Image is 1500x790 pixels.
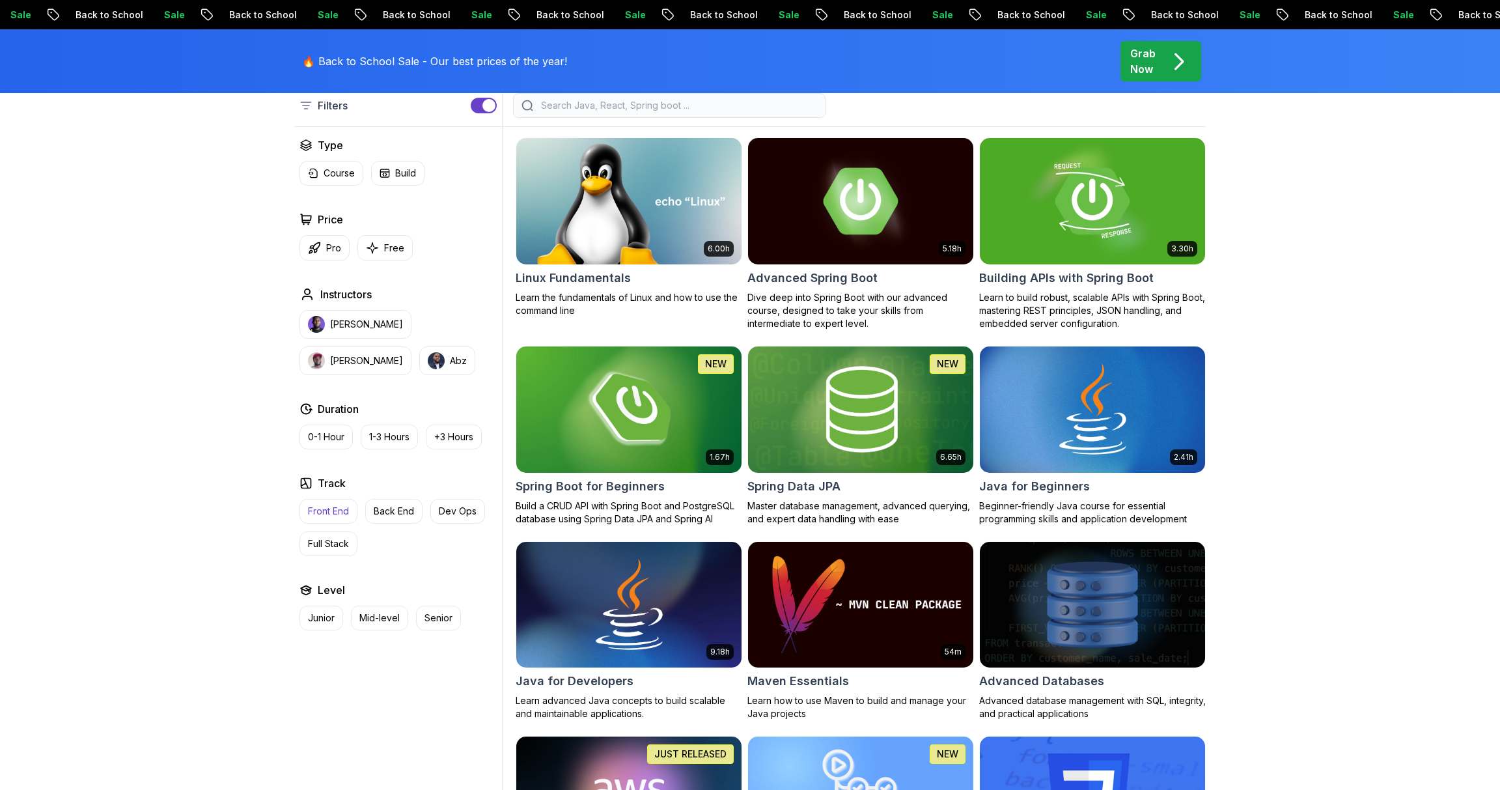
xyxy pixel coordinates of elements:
button: Senior [416,606,461,630]
p: 1-3 Hours [369,430,410,444]
p: 6.65h [940,452,962,462]
img: Java for Beginners card [980,346,1205,473]
p: Senior [424,612,452,625]
button: 1-3 Hours [361,425,418,449]
h2: Instructors [320,287,372,302]
img: Maven Essentials card [748,542,973,668]
p: Sale [974,8,1016,21]
p: 2.41h [1174,452,1193,462]
p: Back to School [885,8,974,21]
h2: Linux Fundamentals [516,269,631,287]
h2: Type [318,137,343,153]
a: Java for Beginners card2.41hJava for BeginnersBeginner-friendly Java course for essential program... [979,346,1206,526]
button: +3 Hours [426,425,482,449]
button: Junior [299,606,343,630]
p: Free [384,242,404,255]
p: Advanced database management with SQL, integrity, and practical applications [979,694,1206,720]
h2: Java for Beginners [979,477,1090,496]
p: Learn the fundamentals of Linux and how to use the command line [516,291,742,317]
p: Learn advanced Java concepts to build scalable and maintainable applications. [516,694,742,720]
p: Sale [667,8,708,21]
p: Back to School [1346,8,1435,21]
button: Front End [299,499,357,524]
button: Full Stack [299,531,357,556]
a: Advanced Databases cardAdvanced DatabasesAdvanced database management with SQL, integrity, and pr... [979,541,1206,721]
button: instructor img[PERSON_NAME] [299,346,411,375]
img: Spring Boot for Beginners card [516,346,742,473]
h2: Track [318,475,346,491]
p: Sale [820,8,862,21]
h2: Spring Data JPA [747,477,840,496]
p: [PERSON_NAME] [330,318,403,331]
a: Java for Developers card9.18hJava for DevelopersLearn advanced Java concepts to build scalable an... [516,541,742,721]
p: 6.00h [708,244,730,254]
h2: Building APIs with Spring Boot [979,269,1154,287]
p: Sale [206,8,247,21]
p: Grab Now [1130,46,1156,77]
p: NEW [705,358,727,371]
img: instructor img [308,352,325,369]
button: Build [371,161,424,186]
p: NEW [937,748,958,761]
img: Building APIs with Spring Boot card [980,138,1205,264]
button: instructor img[PERSON_NAME] [299,310,411,339]
p: Sale [52,8,94,21]
p: JUST RELEASED [654,748,727,761]
p: 9.18h [710,647,730,657]
img: instructor img [428,352,445,369]
p: 🔥 Back to School Sale - Our best prices of the year! [302,53,567,69]
p: Master database management, advanced querying, and expert data handling with ease [747,500,974,526]
p: Learn to build robust, scalable APIs with Spring Boot, mastering REST principles, JSON handling, ... [979,291,1206,330]
h2: Duration [318,401,359,417]
button: 0-1 Hour [299,425,353,449]
p: Sale [359,8,401,21]
img: Spring Data JPA card [748,346,973,473]
p: Sale [1435,8,1477,21]
p: NEW [937,358,958,371]
p: Full Stack [308,537,349,550]
a: Advanced Spring Boot card5.18hAdvanced Spring BootDive deep into Spring Boot with our advanced co... [747,137,974,330]
p: Beginner-friendly Java course for essential programming skills and application development [979,500,1206,526]
p: 54m [945,647,962,657]
p: Back to School [578,8,667,21]
p: Sale [1128,8,1169,21]
p: 1.67h [710,452,730,462]
p: Back to School [1039,8,1128,21]
p: Junior [308,612,335,625]
img: instructor img [308,316,325,333]
p: Dive deep into Spring Boot with our advanced course, designed to take your skills from intermedia... [747,291,974,330]
h2: Spring Boot for Beginners [516,477,665,496]
h2: Level [318,582,345,598]
p: Front End [308,505,349,518]
p: [PERSON_NAME] [330,354,403,367]
p: Sale [1281,8,1323,21]
a: Maven Essentials card54mMaven EssentialsLearn how to use Maven to build and manage your Java proj... [747,541,974,721]
p: Back to School [117,8,206,21]
button: Back End [365,499,423,524]
h2: Java for Developers [516,672,633,690]
h2: Price [318,212,343,227]
img: Linux Fundamentals card [516,138,742,264]
p: Sale [513,8,555,21]
p: Back to School [732,8,820,21]
button: Dev Ops [430,499,485,524]
button: Free [357,235,413,261]
button: Mid-level [351,606,408,630]
p: 3.30h [1171,244,1193,254]
h2: Maven Essentials [747,672,849,690]
p: Pro [326,242,341,255]
p: Mid-level [359,612,400,625]
h2: Advanced Spring Boot [747,269,878,287]
p: +3 Hours [434,430,473,444]
p: Course [324,167,355,180]
a: Spring Data JPA card6.65hNEWSpring Data JPAMaster database management, advanced querying, and exp... [747,346,974,526]
button: instructor imgAbz [419,346,475,375]
p: Build [395,167,416,180]
p: Learn how to use Maven to build and manage your Java projects [747,694,974,720]
h2: Advanced Databases [979,672,1104,690]
img: Java for Developers card [516,542,742,668]
p: 5.18h [943,244,962,254]
p: Back to School [424,8,513,21]
p: Dev Ops [439,505,477,518]
p: Abz [450,354,467,367]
